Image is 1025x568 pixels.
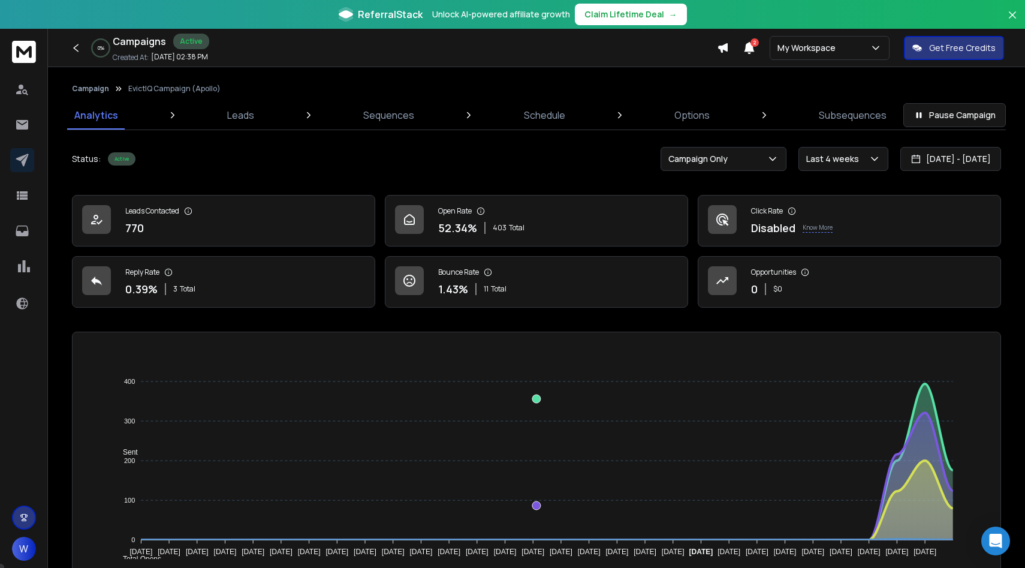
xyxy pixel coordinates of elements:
span: 2 [750,38,759,47]
a: Analytics [67,101,125,130]
p: Created At: [113,53,149,62]
a: Reply Rate0.39%3Total [72,256,375,308]
tspan: 0 [131,536,135,543]
tspan: [DATE] [578,548,601,556]
button: Claim Lifetime Deal→ [575,4,687,25]
tspan: [DATE] [550,548,572,556]
button: W [12,537,36,561]
tspan: [DATE] [689,548,713,556]
span: ReferralStack [358,7,423,22]
tspan: [DATE] [521,548,544,556]
tspan: [DATE] [774,548,797,556]
p: Know More [803,223,833,233]
tspan: [DATE] [186,548,209,556]
a: Options [667,101,717,130]
tspan: [DATE] [746,548,768,556]
tspan: [DATE] [242,548,264,556]
h1: Campaigns [113,34,166,49]
p: Last 4 weeks [806,153,864,165]
tspan: [DATE] [718,548,740,556]
tspan: [DATE] [662,548,685,556]
tspan: [DATE] [886,548,909,556]
p: 770 [125,220,144,236]
p: 0 % [98,44,104,52]
tspan: [DATE] [410,548,433,556]
div: Active [173,34,209,49]
tspan: [DATE] [634,548,656,556]
p: 1.43 % [438,281,468,297]
p: Unlock AI-powered affiliate growth [432,8,570,20]
span: Total [180,284,195,294]
p: Reply Rate [125,268,159,277]
button: Get Free Credits [904,36,1004,60]
p: $ 0 [773,284,782,294]
p: [DATE] 02:38 PM [151,52,208,62]
tspan: [DATE] [298,548,321,556]
tspan: [DATE] [438,548,460,556]
a: Bounce Rate1.43%11Total [385,256,688,308]
tspan: [DATE] [830,548,852,556]
p: EvictIQ Campaign (Apollo) [128,84,221,94]
tspan: 100 [124,497,135,504]
a: Sequences [356,101,421,130]
span: Sent [114,448,138,456]
p: Analytics [74,108,118,122]
tspan: [DATE] [914,548,936,556]
p: Campaign Only [668,153,732,165]
p: Sequences [363,108,414,122]
button: [DATE] - [DATE] [900,147,1001,171]
tspan: [DATE] [606,548,629,556]
p: Open Rate [438,206,472,216]
tspan: [DATE] [858,548,881,556]
span: 11 [484,284,489,294]
span: → [669,8,677,20]
p: Click Rate [751,206,783,216]
a: Leads Contacted770 [72,195,375,247]
a: Click RateDisabledKnow More [698,195,1001,247]
a: Leads [220,101,261,130]
p: Options [674,108,710,122]
p: Schedule [524,108,565,122]
tspan: [DATE] [325,548,348,556]
span: Total Opens [114,555,161,563]
p: Subsequences [819,108,887,122]
p: Opportunities [751,268,796,277]
tspan: [DATE] [214,548,237,556]
p: 0 [751,281,758,297]
button: Close banner [1005,7,1020,36]
p: Leads Contacted [125,206,179,216]
tspan: [DATE] [466,548,489,556]
a: Subsequences [812,101,894,130]
p: Disabled [751,220,795,236]
tspan: [DATE] [494,548,517,556]
span: 403 [493,223,507,233]
tspan: [DATE] [158,548,180,556]
tspan: 200 [124,457,135,464]
p: Status: [72,153,101,165]
p: 0.39 % [125,281,158,297]
tspan: 400 [124,378,135,385]
div: Active [108,152,135,166]
p: My Workspace [777,42,840,54]
div: Open Intercom Messenger [981,527,1010,555]
tspan: [DATE] [801,548,824,556]
tspan: [DATE] [354,548,376,556]
a: Opportunities0$0 [698,256,1001,308]
p: Get Free Credits [929,42,996,54]
tspan: [DATE] [270,548,293,556]
p: Bounce Rate [438,268,479,277]
span: Total [509,223,524,233]
button: Campaign [72,84,109,94]
span: 3 [173,284,177,294]
p: 52.34 % [438,220,477,236]
tspan: [DATE] [130,548,153,556]
tspan: 300 [124,417,135,425]
button: Pause Campaign [903,103,1006,127]
p: Leads [227,108,254,122]
a: Open Rate52.34%403Total [385,195,688,247]
tspan: [DATE] [382,548,405,556]
a: Schedule [517,101,572,130]
span: Total [491,284,507,294]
